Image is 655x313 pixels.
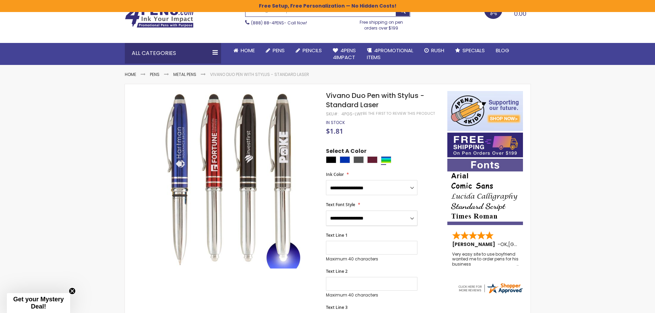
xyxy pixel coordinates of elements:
[353,156,364,163] div: Gunmetal
[447,133,523,157] img: Free shipping on orders over $199
[431,47,444,54] span: Rush
[210,72,309,77] li: Vivano Duo Pen with Stylus - Standard Laser
[500,241,507,248] span: OK
[13,296,64,310] span: Get your Mystery Deal!
[326,111,339,117] strong: SKU
[447,159,523,225] img: font-personalization-examples
[457,282,523,294] img: 4pens.com widget logo
[496,47,509,54] span: Blog
[290,43,327,58] a: Pencils
[340,156,350,163] div: Blue
[361,43,419,65] a: 4PROMOTIONALITEMS
[173,71,196,77] a: Metal Pens
[514,9,526,18] span: 0.00
[326,120,345,125] div: Availability
[490,43,515,58] a: Blog
[326,91,424,110] span: Vivano Duo Pen with Stylus - Standard Laser
[326,202,355,208] span: Text Font Style
[352,17,410,31] div: Free shipping on pen orders over $199
[228,43,260,58] a: Home
[457,290,523,296] a: 4pens.com certificate URL
[326,156,336,163] div: Black
[367,47,413,61] span: 4PROMOTIONAL ITEMS
[450,43,490,58] a: Specials
[326,171,344,177] span: Ink Color
[139,90,317,269] img: Vivano Duo Pen with Stylus - Standard Laser
[452,241,498,248] span: [PERSON_NAME]
[498,241,559,248] span: - ,
[125,71,136,77] a: Home
[326,120,345,125] span: In stock
[363,111,435,116] a: Be the first to review this product
[326,256,417,262] p: Maximum 40 characters
[508,241,559,248] span: [GEOGRAPHIC_DATA]
[452,252,519,267] div: Very easy site to use boyfriend wanted me to order pens for his business
[598,294,655,313] iframe: Google Customer Reviews
[341,111,363,117] div: 4PGS-LWF
[381,156,391,163] div: Assorted
[273,47,285,54] span: Pens
[326,232,348,238] span: Text Line 1
[326,292,417,298] p: Maximum 40 characters
[326,304,348,310] span: Text Line 3
[251,20,284,26] a: (888) 88-4PENS
[447,91,523,131] img: 4pens 4 kids
[260,43,290,58] a: Pens
[419,43,450,58] a: Rush
[125,43,221,64] div: All Categories
[69,288,76,294] button: Close teaser
[326,126,343,136] span: $1.81
[327,43,361,65] a: 4Pens4impact
[462,47,485,54] span: Specials
[251,20,307,26] span: - Call Now!
[241,47,255,54] span: Home
[333,47,356,61] span: 4Pens 4impact
[367,156,378,163] div: Dark Red
[125,6,194,28] img: 4Pens Custom Pens and Promotional Products
[7,293,70,313] div: Get your Mystery Deal!Close teaser
[326,268,348,274] span: Text Line 2
[150,71,160,77] a: Pens
[303,47,322,54] span: Pencils
[326,147,367,157] span: Select A Color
